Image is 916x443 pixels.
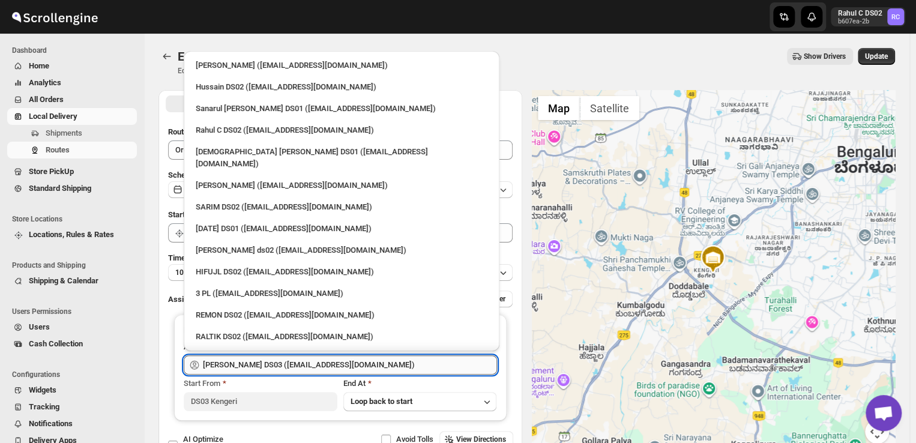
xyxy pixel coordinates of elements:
[29,276,98,285] span: Shipping & Calendar
[158,48,175,65] button: Routes
[178,49,232,64] span: Edit Route
[29,167,74,176] span: Store PickUp
[7,142,137,158] button: Routes
[804,52,846,61] span: Show Drivers
[453,294,505,304] span: Add More Driver
[184,303,499,325] li: REMON DS02 (kesame7468@btcours.com)
[7,226,137,243] button: Locations, Rules & Rates
[29,112,77,121] span: Local Delivery
[184,140,499,173] li: Islam Laskar DS01 (vixib74172@ikowat.com)
[351,397,412,406] span: Loop back to start
[12,261,138,270] span: Products and Shipping
[184,346,499,368] li: Sangam DS01 (relov34542@lassora.com)
[887,8,904,25] span: Rahul C DS02
[184,173,499,195] li: Vikas Rathod (lolegiy458@nalwan.com)
[168,127,210,136] span: Route Name
[184,217,499,238] li: Raja DS01 (gasecig398@owlny.com)
[787,48,853,65] button: Show Drivers
[184,97,499,118] li: Sanarul Haque DS01 (fefifag638@adosnan.com)
[12,46,138,55] span: Dashboard
[203,355,497,375] input: Search assignee
[29,339,83,348] span: Cash Collection
[29,78,61,87] span: Analytics
[7,125,137,142] button: Shipments
[196,179,487,191] div: [PERSON_NAME] ([EMAIL_ADDRESS][DOMAIN_NAME])
[168,295,200,304] span: Assign to
[29,95,64,104] span: All Orders
[891,13,900,21] text: RC
[7,91,137,108] button: All Orders
[184,118,499,140] li: Rahul C DS02 (rahul.chopra@home-run.co)
[7,58,137,74] button: Home
[831,7,905,26] button: User menu
[184,379,220,388] span: Start From
[46,128,82,137] span: Shipments
[196,244,487,256] div: [PERSON_NAME] ds02 ([EMAIL_ADDRESS][DOMAIN_NAME])
[7,382,137,399] button: Widgets
[184,75,499,97] li: Hussain DS02 (jarav60351@abatido.com)
[838,18,882,25] p: b607ea-2b
[196,201,487,213] div: SARIM DS02 ([EMAIL_ADDRESS][DOMAIN_NAME])
[196,124,487,136] div: Rahul C DS02 ([EMAIL_ADDRESS][DOMAIN_NAME])
[580,96,639,120] button: Show satellite imagery
[29,419,73,428] span: Notifications
[168,170,216,179] span: Scheduled for
[175,268,211,277] span: 10 minutes
[168,253,217,262] span: Time Per Stop
[838,8,882,18] p: Rahul C DS02
[858,48,895,65] button: Update
[168,210,263,219] span: Start Location (Warehouse)
[7,74,137,91] button: Analytics
[538,96,580,120] button: Show street map
[29,322,50,331] span: Users
[343,378,497,390] div: End At
[29,184,91,193] span: Standard Shipping
[12,214,138,224] span: Store Locations
[184,238,499,260] li: Rashidul ds02 (vaseno4694@minduls.com)
[196,266,487,278] div: HIFUJL DS02 ([EMAIL_ADDRESS][DOMAIN_NAME])
[184,325,499,346] li: RALTIK DS02 (cecih54531@btcours.com)
[166,95,339,112] button: All Route Options
[196,81,487,93] div: Hussain DS02 ([EMAIL_ADDRESS][DOMAIN_NAME])
[10,2,100,32] img: ScrollEngine
[184,56,499,75] li: Rahul Chopra (pukhraj@home-run.co)
[196,331,487,343] div: RALTIK DS02 ([EMAIL_ADDRESS][DOMAIN_NAME])
[7,415,137,432] button: Notifications
[196,146,487,170] div: [DEMOGRAPHIC_DATA] [PERSON_NAME] DS01 ([EMAIL_ADDRESS][DOMAIN_NAME])
[196,309,487,321] div: REMON DS02 ([EMAIL_ADDRESS][DOMAIN_NAME])
[168,264,513,281] button: 10 minutes
[29,402,59,411] span: Tracking
[46,145,70,154] span: Routes
[168,181,513,198] button: [DATE]|Today
[29,385,56,394] span: Widgets
[29,61,49,70] span: Home
[866,395,902,431] div: Open chat
[7,336,137,352] button: Cash Collection
[12,370,138,379] span: Configurations
[865,52,888,61] span: Update
[196,103,487,115] div: Sanarul [PERSON_NAME] DS01 ([EMAIL_ADDRESS][DOMAIN_NAME])
[7,273,137,289] button: Shipping & Calendar
[343,392,497,411] button: Loop back to start
[196,223,487,235] div: [DATE] DS01 ([EMAIL_ADDRESS][DOMAIN_NAME])
[7,319,137,336] button: Users
[184,195,499,217] li: SARIM DS02 (xititor414@owlny.com)
[12,307,138,316] span: Users Permissions
[184,282,499,303] li: 3 PL (hello@home-run.co)
[178,66,276,76] p: Edit/update your created route
[196,288,487,300] div: 3 PL ([EMAIL_ADDRESS][DOMAIN_NAME])
[168,140,513,160] input: Eg: Bengaluru Route
[196,59,487,71] div: [PERSON_NAME] ([EMAIL_ADDRESS][DOMAIN_NAME])
[184,260,499,282] li: HIFUJL DS02 (cepali9173@intady.com)
[29,230,114,239] span: Locations, Rules & Rates
[7,399,137,415] button: Tracking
